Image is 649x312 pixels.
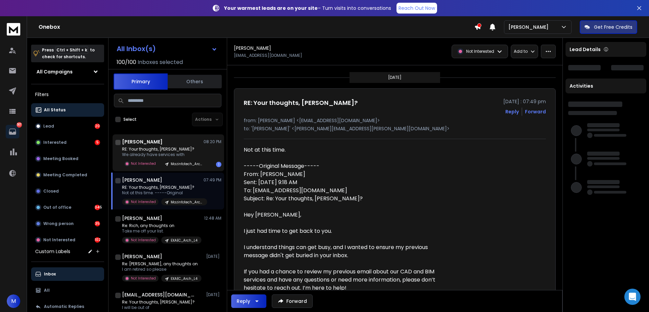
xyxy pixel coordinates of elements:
[122,138,163,145] h1: [PERSON_NAME]
[138,58,183,66] h3: Inboxes selected
[31,217,104,230] button: Wrong person35
[216,162,221,167] div: 1
[168,74,222,89] button: Others
[42,47,95,60] p: Press to check for shortcuts.
[122,253,162,260] h1: [PERSON_NAME]
[244,117,546,124] p: from: [PERSON_NAME] <[EMAIL_ADDRESS][DOMAIN_NAME]>
[224,5,318,12] strong: Your warmest leads are on your site
[122,223,201,228] p: Re: Rich, any thoughts on
[31,184,104,198] button: Closed
[171,276,197,281] p: EXAEC_Arch_L4
[31,136,104,149] button: Interested5
[624,289,641,305] div: Open Intercom Messenger
[114,73,168,90] button: Primary
[122,261,201,267] p: Re: [PERSON_NAME], any thoughts on
[95,140,100,145] div: 5
[44,271,56,277] p: Inbox
[203,139,221,144] p: 08:20 PM
[206,254,221,259] p: [DATE]
[566,79,646,93] div: Activities
[117,58,136,66] span: 100 / 100
[244,125,546,132] p: to: '[PERSON_NAME]' <[PERSON_NAME][EMAIL_ADDRESS][PERSON_NAME][DOMAIN_NAME]>
[43,172,87,178] p: Meeting Completed
[525,108,546,115] div: Forward
[43,124,54,129] p: Lead
[171,238,197,243] p: EXAEC_Arch_L4
[570,46,601,53] p: Lead Details
[95,124,100,129] div: 20
[7,23,20,36] img: logo
[237,298,250,305] div: Reply
[171,161,203,166] p: Mazinfotech_Arch_L9
[95,221,100,226] div: 35
[122,299,203,305] p: Re: Your thoughts, [PERSON_NAME]?
[503,98,546,105] p: [DATE] : 07:49 pm
[31,201,104,214] button: Out of office345
[231,294,266,308] button: Reply
[95,205,100,210] div: 345
[466,49,494,54] p: Not Interested
[204,216,221,221] p: 12:48 AM
[122,228,201,234] p: Take me off your list.
[44,107,66,113] p: All Status
[272,294,313,308] button: Forward
[37,68,73,75] h1: All Campaigns
[244,98,358,108] h1: RE: Your thoughts, [PERSON_NAME]?
[122,291,196,298] h1: [EMAIL_ADDRESS][DOMAIN_NAME]
[224,5,391,12] p: – Turn visits into conversations
[43,221,74,226] p: Wrong person
[111,42,223,55] button: All Inbox(s)
[388,75,402,80] p: [DATE]
[117,45,156,52] h1: All Inbox(s)
[122,215,162,222] h1: [PERSON_NAME]
[122,152,203,157] p: We already have services with
[31,284,104,297] button: All
[35,248,70,255] h3: Custom Labels
[122,267,201,272] p: I am retired so please
[7,294,20,308] button: M
[31,233,104,247] button: Not Interested102
[122,147,203,152] p: RE: Your thoughts, [PERSON_NAME]?
[31,103,104,117] button: All Status
[31,65,104,79] button: All Campaigns
[514,49,528,54] p: Add to
[203,177,221,183] p: 07:49 PM
[43,205,71,210] p: Out of office
[594,24,632,30] p: Get Free Credits
[399,5,435,12] p: Reach Out Now
[234,45,271,51] h1: [PERSON_NAME]
[31,152,104,165] button: Meeting Booked
[505,108,519,115] button: Reply
[123,117,137,122] label: Select
[580,20,637,34] button: Get Free Credits
[31,119,104,133] button: Lead20
[206,292,221,297] p: [DATE]
[131,238,156,243] p: Not Interested
[55,46,88,54] span: Ctrl + Shift + k
[131,199,156,204] p: Not Interested
[43,140,67,145] p: Interested
[31,90,104,99] h3: Filters
[131,161,156,166] p: Not Interested
[95,237,100,243] div: 102
[122,177,162,183] h1: [PERSON_NAME]
[396,3,437,14] a: Reach Out Now
[122,185,203,190] p: RE: Your thoughts, [PERSON_NAME]?
[44,304,84,309] p: Automatic Replies
[43,237,75,243] p: Not Interested
[31,168,104,182] button: Meeting Completed
[43,188,59,194] p: Closed
[39,23,474,31] h1: Onebox
[31,267,104,281] button: Inbox
[171,200,203,205] p: Mazinfotech_Arch_L9
[234,53,302,58] p: [EMAIL_ADDRESS][DOMAIN_NAME]
[17,122,22,128] p: 507
[43,156,78,161] p: Meeting Booked
[6,125,19,138] a: 507
[122,305,203,310] p: I will be out of
[44,288,50,293] p: All
[131,276,156,281] p: Not Interested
